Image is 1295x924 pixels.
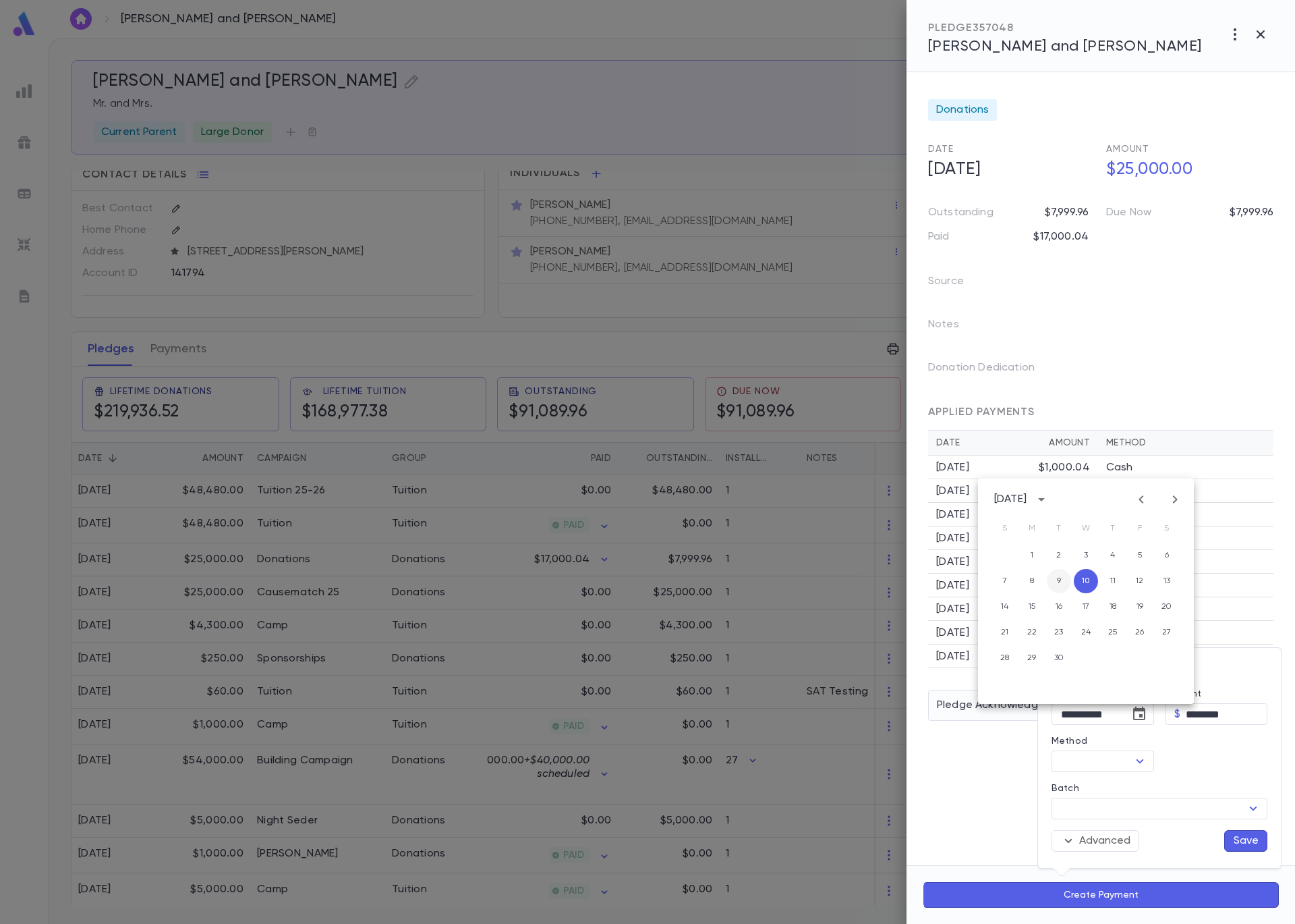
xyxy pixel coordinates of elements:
[993,646,1017,670] button: 28
[1155,620,1179,645] button: 27
[1074,620,1098,645] button: 24
[993,515,1017,542] span: Sunday
[1052,830,1139,852] button: Advanced
[1126,701,1153,728] button: Choose date, selected date is Sep 10, 2025
[1101,569,1125,593] button: 11
[1101,620,1125,645] button: 25
[994,493,1027,506] div: [DATE]
[993,595,1017,619] button: 14
[1047,595,1071,619] button: 16
[1020,515,1044,542] span: Monday
[1052,736,1087,746] label: Method
[1074,569,1098,593] button: 10
[993,620,1017,645] button: 21
[1047,620,1071,645] button: 23
[1155,595,1179,619] button: 20
[1047,646,1071,670] button: 30
[1074,543,1098,568] button: 3
[1101,543,1125,568] button: 4
[1224,830,1267,852] button: Save
[1101,515,1125,542] span: Thursday
[1128,595,1152,619] button: 19
[1101,595,1125,619] button: 18
[1052,783,1079,794] label: Batch
[1074,595,1098,619] button: 17
[1155,543,1179,568] button: 6
[1128,569,1152,593] button: 12
[1031,489,1052,510] button: calendar view is open, switch to year view
[1047,515,1071,542] span: Tuesday
[1244,799,1263,818] button: Open
[1020,646,1044,670] button: 29
[1128,620,1152,645] button: 26
[1020,543,1044,568] button: 1
[1047,569,1071,593] button: 9
[1074,515,1098,542] span: Wednesday
[1155,569,1179,593] button: 13
[1174,707,1180,721] p: $
[1047,543,1071,568] button: 2
[993,569,1017,593] button: 7
[1130,489,1152,510] button: Previous month
[1128,543,1152,568] button: 5
[1128,515,1152,542] span: Friday
[1020,620,1044,645] button: 22
[1020,595,1044,619] button: 15
[1020,569,1044,593] button: 8
[1164,489,1186,510] button: Next month
[1130,752,1149,771] button: Open
[1155,515,1179,542] span: Saturday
